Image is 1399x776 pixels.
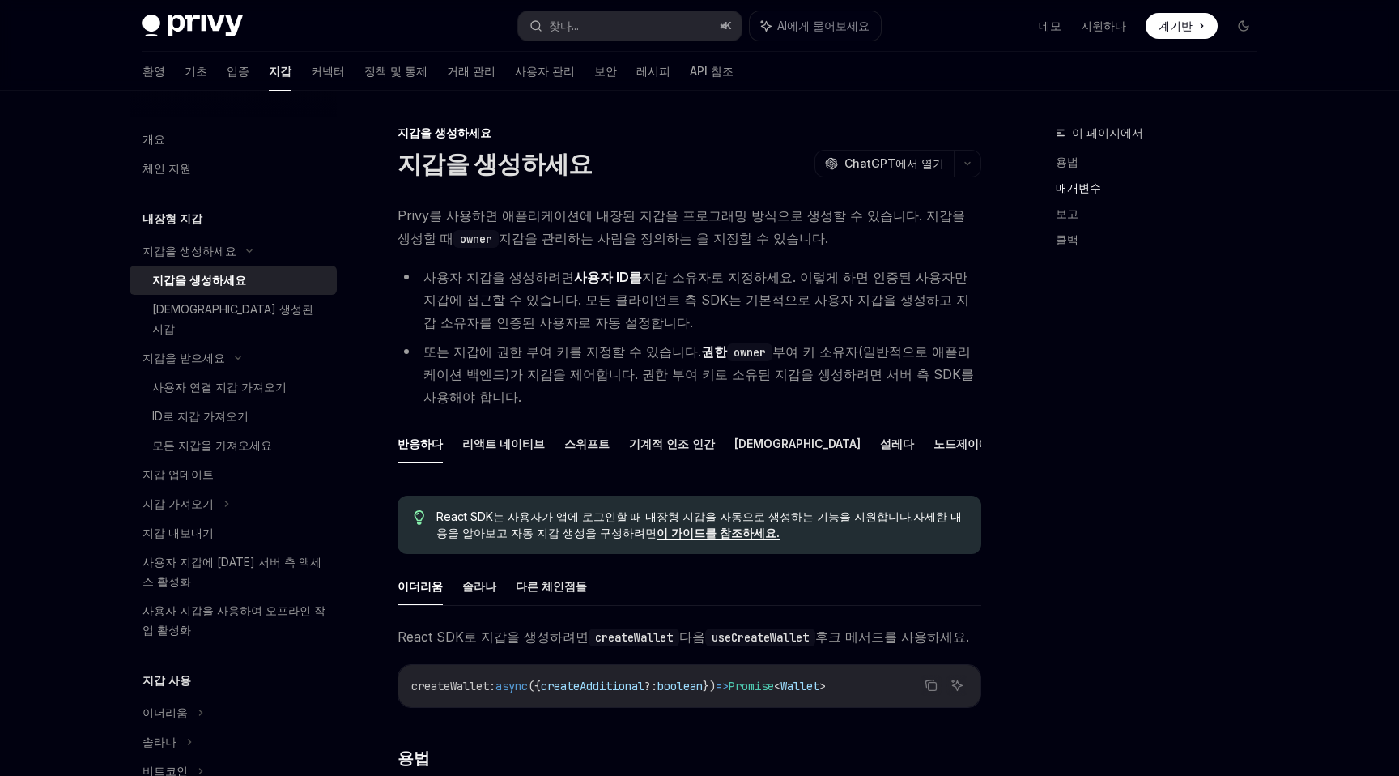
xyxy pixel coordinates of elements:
[130,460,337,489] a: 지갑 업데이트
[142,603,325,637] font: 사용자 지갑을 사용하여 오프라인 작업 활성화
[398,567,443,605] button: 이더리움
[564,424,610,463] button: 스위프트
[690,64,734,78] font: API 참조
[636,64,670,78] font: 레시피
[1081,18,1126,34] a: 지원하다
[844,156,944,170] font: ChatGPT에서 열기
[142,555,321,588] font: 사용자 지갑에 [DATE] 서버 측 액세스 활성화
[657,526,780,540] a: 이 가이드를 참조하세요.
[780,679,819,693] span: Wallet
[1081,19,1126,32] font: 지원하다
[716,679,729,693] span: =>
[690,52,734,91] a: API 참조
[1056,155,1078,168] font: 용법
[423,343,698,360] font: 또는 지갑에 권한 부여 키를 지정할 수 있습니다
[701,343,727,360] font: 권한
[152,380,287,394] font: 사용자 연결 지갑 가져오기
[311,64,345,78] font: 커넥터
[152,409,249,423] font: ID로 지갑 가져오기
[269,52,291,91] a: 지갑
[729,679,774,693] span: Promise
[311,52,345,91] a: 커넥터
[142,706,188,719] font: 이더리움
[462,567,496,605] button: 솔라나
[462,579,496,593] font: 솔라나
[499,230,828,246] font: 지갑을 관리하는 사람을 정의하는 을 지정할 수 있습니다.
[528,679,541,693] span: ({
[594,64,617,78] font: 보안
[269,64,291,78] font: 지갑
[142,244,236,258] font: 지갑을 생성하세요
[398,579,443,593] font: 이더리움
[1146,13,1218,39] a: 계기반
[518,11,742,41] button: 찾다...⌘K
[142,211,202,225] font: 내장형 지갑
[815,629,969,645] font: 후크 메서드를 사용하세요.
[703,679,716,693] span: })
[398,424,443,463] button: 반응하다
[364,64,427,78] font: 정책 및 통제
[130,402,337,431] a: ID로 지갑 가져오기
[1039,18,1061,34] a: 데모
[1056,227,1269,253] a: 콜백
[727,343,772,361] code: owner
[750,11,881,41] button: AI에게 물어보세요
[423,269,574,285] font: 사용자 지갑을 생성하려면
[142,526,214,539] font: 지갑 내보내기
[880,424,914,463] button: 설레다
[142,15,243,37] img: 어두운 로고
[636,52,670,91] a: 레시피
[698,343,701,360] font: .
[142,351,225,365] font: 지갑을 받으세요
[777,19,870,32] font: AI에게 물어보세요
[398,207,965,246] font: Privy를 사용하면 애플리케이션에 내장된 지갑을 프로그래밍 방식으로 생성할 수 있습니다. 지갑을 생성할 때
[489,679,495,693] span: :
[644,679,657,693] span: ?:
[933,424,1001,463] button: 노드제이에스
[130,518,337,548] a: 지갑 내보내기
[946,675,967,696] button: AI에게 물어보세요
[185,52,207,91] a: 기초
[130,154,337,183] a: 체인 지원
[447,52,495,91] a: 거래 관리
[447,64,495,78] font: 거래 관리
[423,343,974,405] font: 부여 키 소유자(일반적으로 애플리케이션 백엔드)가 지갑을 제어합니다. 권한 부여 키로 소유된 지갑을 생성하려면 서버 측 SDK를 사용해야 합니다.
[819,679,826,693] span: >
[574,269,642,285] font: 사용자 ID를
[1231,13,1257,39] button: 다크 모드 전환
[774,679,780,693] span: <
[1039,19,1061,32] font: 데모
[657,526,780,539] font: 이 가이드를 참조하세요.
[1056,175,1269,201] a: 매개변수
[423,269,969,330] font: 지갑 소유자로 지정하세요. 이렇게 하면 인증된 사용자만 지갑에 접근할 수 있습니다. 모든 클라이언트 측 SDK는 기본적으로 사용자 지갑을 생성하고 지갑 소유자를 인증된 사용자...
[1056,207,1078,220] font: 보고
[142,735,176,748] font: 솔라나
[814,150,954,177] button: ChatGPT에서 열기
[185,64,207,78] font: 기초
[414,510,425,525] svg: 팁
[462,424,545,463] button: 리액트 네이티브
[495,679,528,693] span: async
[130,596,337,645] a: 사용자 지갑을 사용하여 오프라인 작업 활성화
[142,673,191,687] font: 지갑 사용
[1056,201,1269,227] a: 보고
[679,629,705,645] font: 다음
[594,52,617,91] a: 보안
[462,437,545,450] font: 리액트 네이티브
[398,748,429,768] font: 용법
[1056,232,1078,246] font: 콜백
[516,567,587,605] button: 다른 체인점들
[130,431,337,460] a: 모든 지갑을 가져오세요
[1159,19,1193,32] font: 계기반
[142,161,191,175] font: 체인 지원
[142,64,165,78] font: 환영
[398,149,592,178] font: 지갑을 생성하세요
[130,125,337,154] a: 개요
[705,629,815,646] code: useCreateWallet
[130,266,337,295] a: 지갑을 생성하세요
[1072,126,1143,139] font: 이 페이지에서
[398,629,589,645] font: React SDK로 지갑을 생성하려면
[227,52,249,91] a: 입증
[516,579,587,593] font: 다른 체인점들
[364,52,427,91] a: 정책 및 통제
